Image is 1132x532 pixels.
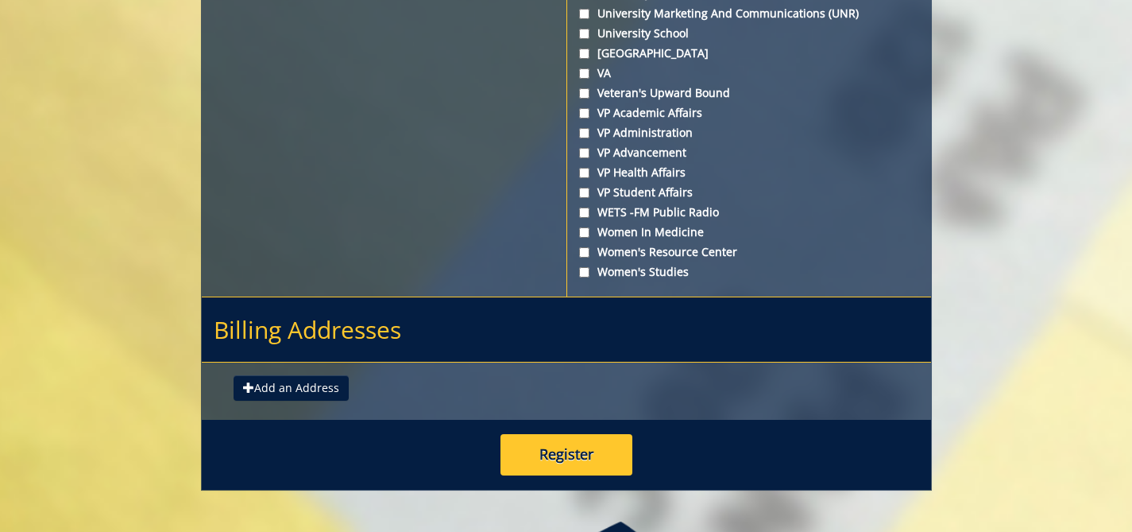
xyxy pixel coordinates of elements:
button: Register [500,434,632,476]
label: University School [579,25,919,41]
label: VP Academic Affairs [579,105,919,121]
label: VP Advancement [579,145,919,161]
label: Women's Studies [579,264,919,280]
button: Add an Address [234,375,349,401]
label: VP Student Affairs [579,184,919,200]
label: [GEOGRAPHIC_DATA] [579,45,919,61]
label: Women in Medicine [579,224,919,240]
label: Women's Resource Center [579,244,919,260]
label: VP Administration [579,125,919,141]
label: Veteran's Upward Bound [579,85,919,101]
label: University Marketing and Communications (UNR) [579,6,919,21]
h2: Billing Addresses [202,297,931,363]
label: WETS -FM Public Radio [579,204,919,220]
label: VA [579,65,919,81]
label: VP Health Affairs [579,165,919,181]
